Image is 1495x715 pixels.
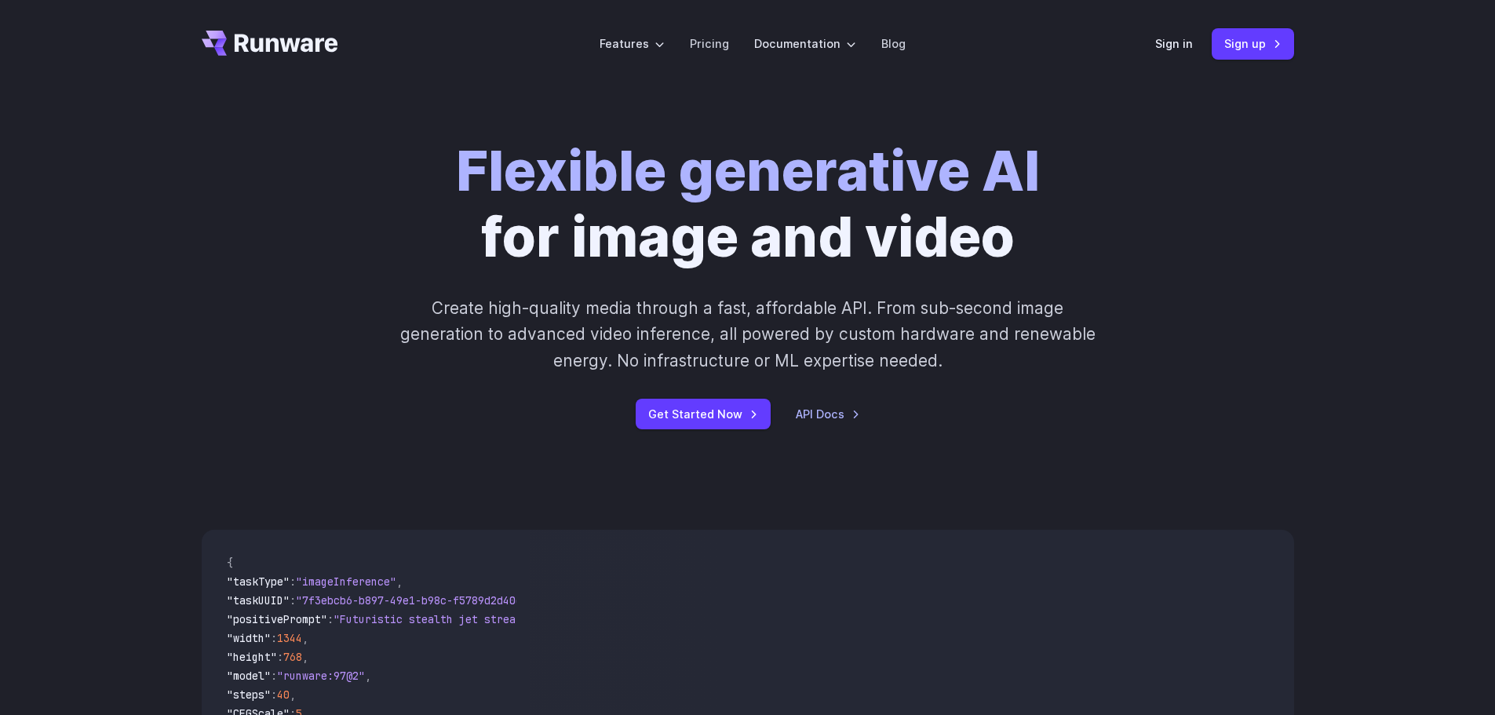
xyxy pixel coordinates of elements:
span: "height" [227,650,277,664]
span: : [271,688,277,702]
span: , [302,631,308,645]
span: : [290,593,296,607]
span: "steps" [227,688,271,702]
a: Go to / [202,31,338,56]
span: "7f3ebcb6-b897-49e1-b98c-f5789d2d40d7" [296,593,534,607]
span: 768 [283,650,302,664]
span: , [365,669,371,683]
label: Features [600,35,665,53]
span: : [327,612,334,626]
span: "imageInference" [296,575,396,589]
span: : [290,575,296,589]
span: { [227,556,233,570]
a: Sign in [1155,35,1193,53]
span: : [271,631,277,645]
span: 40 [277,688,290,702]
label: Documentation [754,35,856,53]
span: : [277,650,283,664]
span: "taskUUID" [227,593,290,607]
a: Blog [881,35,906,53]
span: "model" [227,669,271,683]
a: Get Started Now [636,399,771,429]
p: Create high-quality media through a fast, affordable API. From sub-second image generation to adv... [398,295,1097,374]
span: , [302,650,308,664]
span: : [271,669,277,683]
span: "Futuristic stealth jet streaking through a neon-lit cityscape with glowing purple exhaust" [334,612,905,626]
a: API Docs [796,405,860,423]
span: , [396,575,403,589]
h1: for image and video [456,138,1040,270]
span: "runware:97@2" [277,669,365,683]
a: Sign up [1212,28,1294,59]
a: Pricing [690,35,729,53]
span: "taskType" [227,575,290,589]
span: "width" [227,631,271,645]
span: , [290,688,296,702]
strong: Flexible generative AI [456,137,1040,204]
span: 1344 [277,631,302,645]
span: "positivePrompt" [227,612,327,626]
